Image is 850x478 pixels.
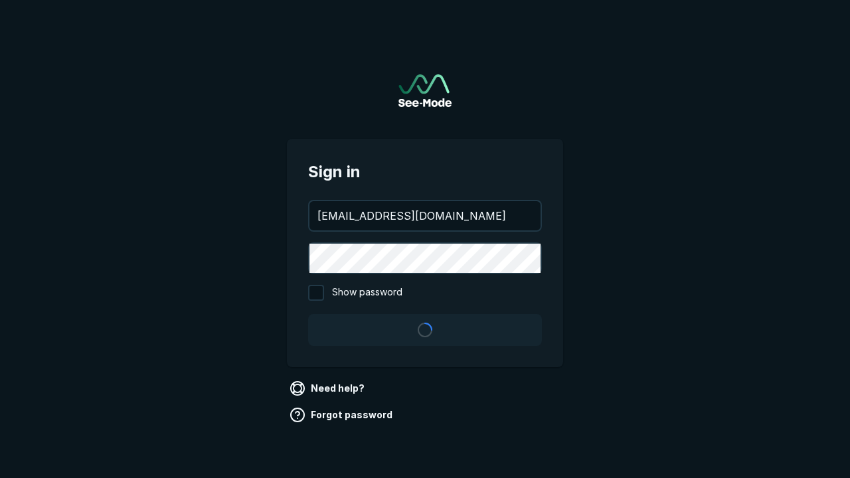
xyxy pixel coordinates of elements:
a: Need help? [287,378,370,399]
input: your@email.com [309,201,541,230]
a: Go to sign in [398,74,452,107]
img: See-Mode Logo [398,74,452,107]
span: Sign in [308,160,542,184]
a: Forgot password [287,404,398,426]
span: Show password [332,285,402,301]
